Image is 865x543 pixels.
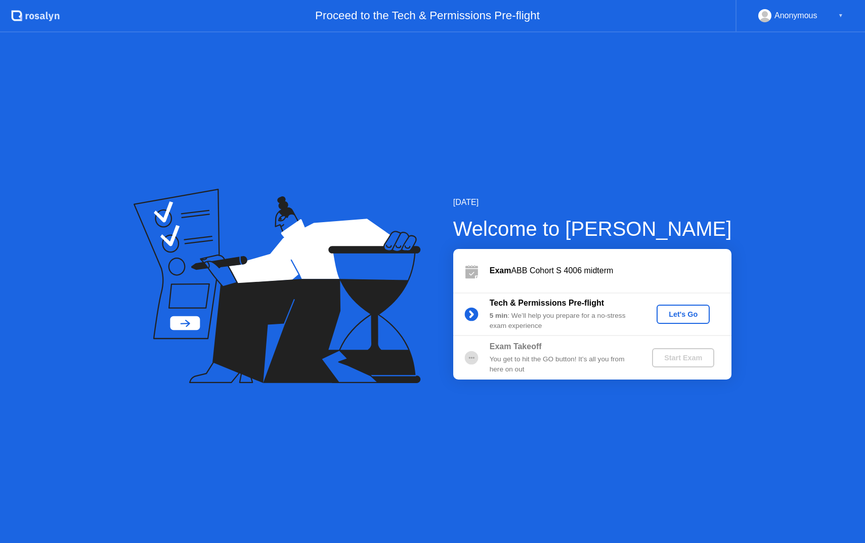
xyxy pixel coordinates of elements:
[453,214,732,244] div: Welcome to [PERSON_NAME]
[490,342,542,351] b: Exam Takeoff
[657,305,710,324] button: Let's Go
[453,196,732,208] div: [DATE]
[774,9,817,22] div: Anonymous
[490,354,635,375] div: You get to hit the GO button! It’s all you from here on out
[652,348,714,367] button: Start Exam
[490,266,511,275] b: Exam
[490,265,731,277] div: ABB Cohort S 4006 midterm
[661,310,706,318] div: Let's Go
[490,311,635,331] div: : We’ll help you prepare for a no-stress exam experience
[490,299,604,307] b: Tech & Permissions Pre-flight
[838,9,843,22] div: ▼
[490,312,508,319] b: 5 min
[656,354,710,362] div: Start Exam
